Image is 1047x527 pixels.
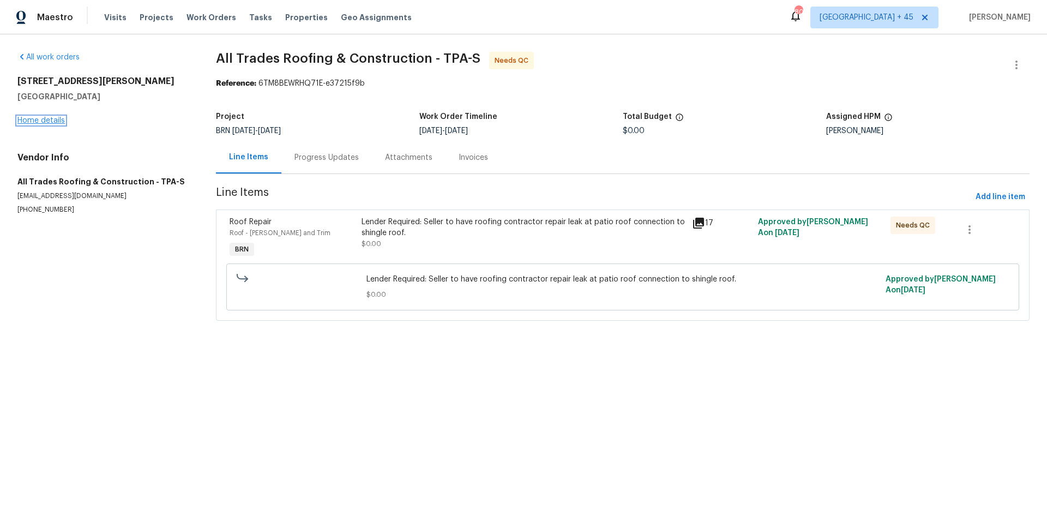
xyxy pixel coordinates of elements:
div: 17 [692,217,751,230]
span: Tasks [249,14,272,21]
span: The hpm assigned to this work order. [884,113,893,127]
h5: Work Order Timeline [419,113,497,121]
span: [DATE] [901,286,925,294]
span: Properties [285,12,328,23]
span: [DATE] [232,127,255,135]
span: All Trades Roofing & Construction - TPA-S [216,52,480,65]
p: [PHONE_NUMBER] [17,205,190,214]
h5: [GEOGRAPHIC_DATA] [17,91,190,102]
h4: Vendor Info [17,152,190,163]
span: Line Items [216,187,971,207]
div: 6TM8BEWRHQ71E-e37215f9b [216,78,1030,89]
span: Approved by [PERSON_NAME] A on [758,218,868,237]
span: $0.00 [362,241,381,247]
span: Approved by [PERSON_NAME] A on [886,276,996,294]
a: Home details [17,117,65,124]
span: Maestro [37,12,73,23]
a: All work orders [17,53,80,61]
div: 808 [795,7,802,17]
span: [DATE] [775,229,799,237]
span: Needs QC [896,220,934,231]
span: Geo Assignments [341,12,412,23]
span: [DATE] [258,127,281,135]
p: [EMAIL_ADDRESS][DOMAIN_NAME] [17,191,190,201]
h2: [STREET_ADDRESS][PERSON_NAME] [17,76,190,87]
span: Projects [140,12,173,23]
div: Lender Required: Seller to have roofing contractor repair leak at patio roof connection to shingl... [362,217,685,238]
span: Roof - [PERSON_NAME] and Trim [230,230,330,236]
span: BRN [231,244,253,255]
span: Needs QC [495,55,533,66]
span: Add line item [976,190,1025,204]
button: Add line item [971,187,1030,207]
h5: Project [216,113,244,121]
span: [DATE] [419,127,442,135]
span: The total cost of line items that have been proposed by Opendoor. This sum includes line items th... [675,113,684,127]
div: Attachments [385,152,432,163]
div: Progress Updates [294,152,359,163]
div: [PERSON_NAME] [826,127,1030,135]
span: - [419,127,468,135]
span: [GEOGRAPHIC_DATA] + 45 [820,12,913,23]
span: Work Orders [186,12,236,23]
span: BRN [216,127,281,135]
h5: Total Budget [623,113,672,121]
span: Visits [104,12,127,23]
h5: Assigned HPM [826,113,881,121]
div: Invoices [459,152,488,163]
span: [DATE] [445,127,468,135]
b: Reference: [216,80,256,87]
span: Lender Required: Seller to have roofing contractor repair leak at patio roof connection to shingl... [366,274,879,285]
div: Line Items [229,152,268,163]
span: $0.00 [623,127,645,135]
h5: All Trades Roofing & Construction - TPA-S [17,176,190,187]
span: $0.00 [366,289,879,300]
span: - [232,127,281,135]
span: [PERSON_NAME] [965,12,1031,23]
span: Roof Repair [230,218,272,226]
